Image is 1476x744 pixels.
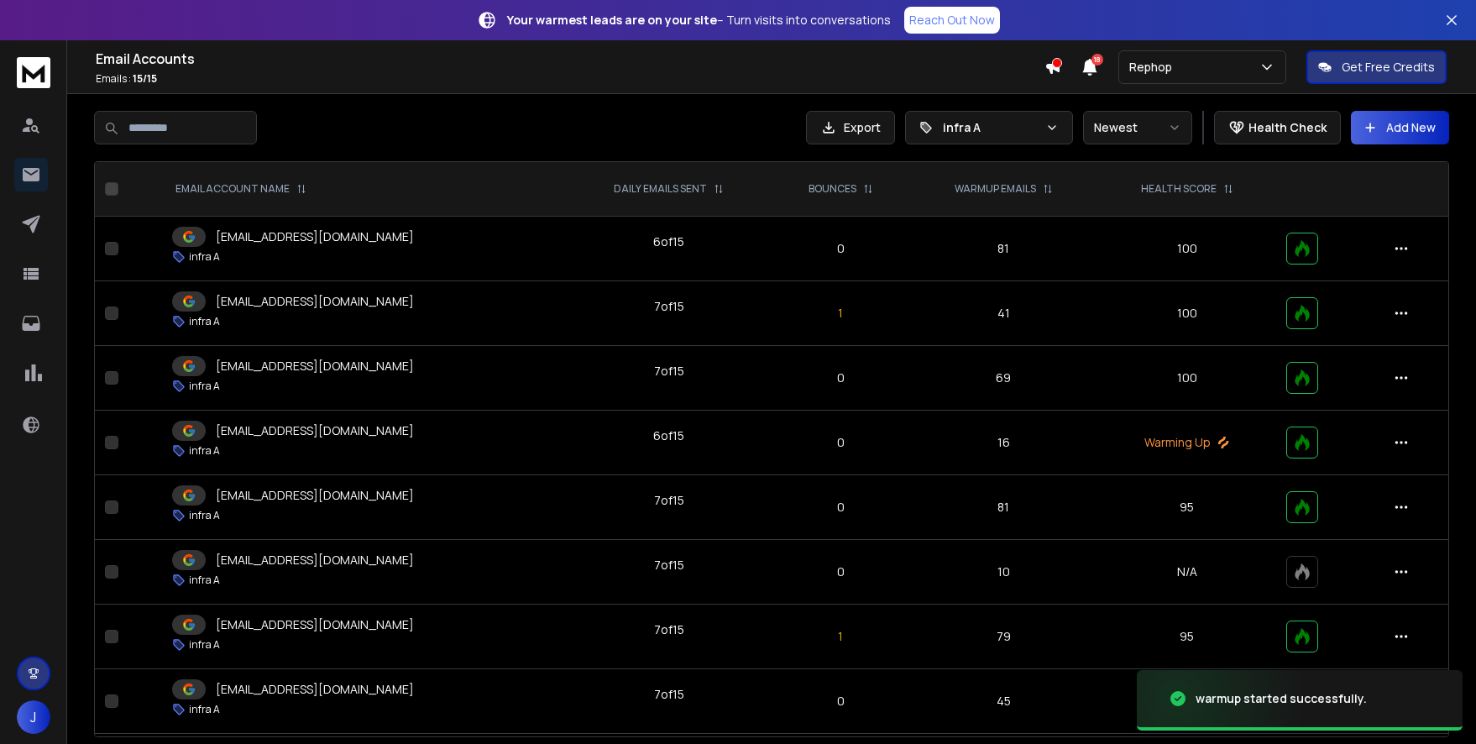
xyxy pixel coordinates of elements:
td: 95 [1097,605,1276,669]
button: Export [806,111,895,144]
p: Emails : [96,72,1044,86]
button: J [17,700,50,734]
td: 16 [909,411,1097,475]
td: 45 [909,669,1097,734]
p: Health Check [1248,119,1327,136]
p: HEALTH SCORE [1141,182,1217,196]
div: 7 of 15 [654,557,684,574]
div: 7 of 15 [654,298,684,315]
p: [EMAIL_ADDRESS][DOMAIN_NAME] [216,422,414,439]
button: Get Free Credits [1306,50,1447,84]
p: 0 [782,563,899,580]
div: 7 of 15 [654,686,684,703]
p: infra A [943,119,1039,136]
h1: Email Accounts [96,49,1044,69]
p: 1 [782,628,899,645]
img: logo [17,57,50,88]
p: 1 [782,305,899,322]
p: infra A [189,250,220,264]
p: 0 [782,434,899,451]
p: [EMAIL_ADDRESS][DOMAIN_NAME] [216,616,414,633]
p: infra A [189,315,220,328]
div: 7 of 15 [654,621,684,638]
p: [EMAIL_ADDRESS][DOMAIN_NAME] [216,228,414,245]
p: 0 [782,240,899,257]
div: 7 of 15 [654,492,684,509]
p: Get Free Credits [1342,59,1435,76]
span: 18 [1091,54,1103,65]
td: 95 [1097,475,1276,540]
p: infra A [189,444,220,458]
td: 100 [1097,281,1276,346]
td: 95 [1097,669,1276,734]
p: Reach Out Now [909,12,995,29]
span: 15 / 15 [133,71,157,86]
td: 79 [909,605,1097,669]
td: 10 [909,540,1097,605]
p: infra A [189,574,220,587]
p: – Turn visits into conversations [507,12,891,29]
p: infra A [189,509,220,522]
p: infra A [189,638,220,652]
div: 6 of 15 [653,233,684,250]
p: infra A [189,703,220,716]
p: [EMAIL_ADDRESS][DOMAIN_NAME] [216,487,414,504]
p: 0 [782,693,899,710]
p: Rephop [1129,59,1179,76]
p: 0 [782,499,899,516]
a: Reach Out Now [904,7,1000,34]
button: Add New [1351,111,1449,144]
p: infra A [189,380,220,393]
td: 69 [909,346,1097,411]
p: [EMAIL_ADDRESS][DOMAIN_NAME] [216,681,414,698]
div: 6 of 15 [653,427,684,444]
p: BOUNCES [809,182,856,196]
td: 41 [909,281,1097,346]
div: EMAIL ACCOUNT NAME [175,182,306,196]
p: N/A [1107,563,1266,580]
p: [EMAIL_ADDRESS][DOMAIN_NAME] [216,552,414,568]
strong: Your warmest leads are on your site [507,12,717,28]
td: 81 [909,475,1097,540]
p: DAILY EMAILS SENT [614,182,707,196]
td: 81 [909,217,1097,281]
p: [EMAIL_ADDRESS][DOMAIN_NAME] [216,293,414,310]
td: 100 [1097,217,1276,281]
button: Newest [1083,111,1192,144]
p: [EMAIL_ADDRESS][DOMAIN_NAME] [216,358,414,375]
p: Warming Up [1107,434,1266,451]
button: Health Check [1214,111,1341,144]
p: WARMUP EMAILS [955,182,1036,196]
div: 7 of 15 [654,363,684,380]
div: warmup started successfully. [1196,690,1367,707]
p: 0 [782,369,899,386]
td: 100 [1097,346,1276,411]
